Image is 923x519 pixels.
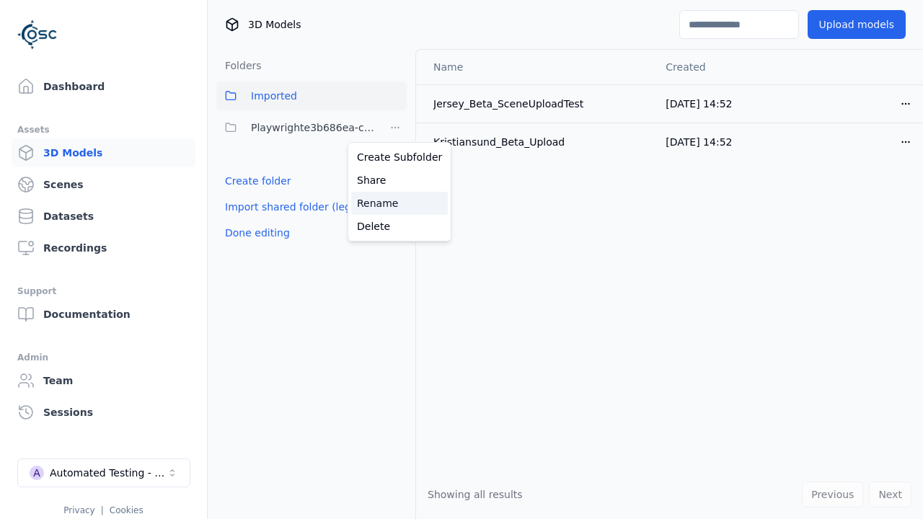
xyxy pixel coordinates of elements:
a: Delete [351,215,448,238]
a: Share [351,169,448,192]
a: Create Subfolder [351,146,448,169]
a: Rename [351,192,448,215]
